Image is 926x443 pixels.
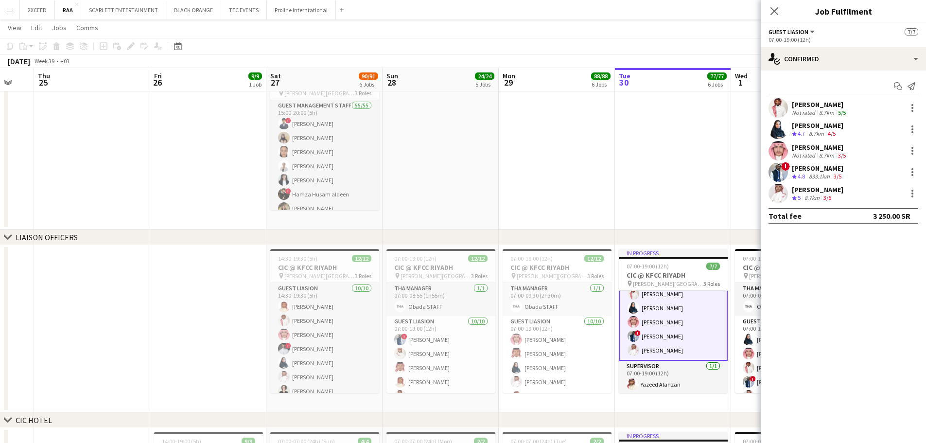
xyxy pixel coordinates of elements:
[619,71,630,80] span: Tue
[8,23,21,32] span: View
[284,89,355,97] span: [PERSON_NAME][GEOGRAPHIC_DATA]
[707,72,727,80] span: 77/77
[355,272,371,280] span: 3 Roles
[31,23,42,32] span: Edit
[510,255,553,262] span: 07:00-19:00 (12h)
[81,0,166,19] button: SCARLETT ENTERTAINMENT
[20,0,55,19] button: 2XCEED
[817,109,836,116] div: 8.7km
[267,0,336,19] button: Proline Interntational
[735,283,844,316] app-card-role: THA Manager1/107:00-09:30 (2h30m)Obada STAFF
[394,255,437,262] span: 07:00-19:00 (12h)
[792,121,843,130] div: [PERSON_NAME]
[269,77,281,88] span: 27
[633,280,703,287] span: [PERSON_NAME][GEOGRAPHIC_DATA]
[619,271,728,280] h3: CIC @ KFCC RIYADH
[905,28,918,35] span: 7/7
[798,173,805,180] span: 4.8
[627,263,669,270] span: 07:00-19:00 (12h)
[619,249,728,257] div: In progress
[248,72,262,80] span: 9/9
[270,71,281,80] span: Sat
[769,211,802,221] div: Total fee
[270,263,379,272] h3: CIC @ KFCC RIYADH
[834,173,841,180] app-skills-label: 3/5
[52,23,67,32] span: Jobs
[27,21,46,34] a: Edit
[838,152,846,159] app-skills-label: 3/5
[749,272,820,280] span: [PERSON_NAME][GEOGRAPHIC_DATA]
[792,100,848,109] div: [PERSON_NAME]
[221,0,267,19] button: TEC EVENTS
[38,71,50,80] span: Thu
[4,21,25,34] a: View
[401,272,471,280] span: [PERSON_NAME][GEOGRAPHIC_DATA]
[352,255,371,262] span: 12/12
[355,89,371,97] span: 3 Roles
[285,188,291,194] span: !
[475,81,494,88] div: 5 Jobs
[166,0,221,19] button: BLACK ORANGE
[285,118,291,124] span: !
[584,255,604,262] span: 12/12
[503,283,612,316] app-card-role: THA Manager1/107:00-09:30 (2h30m)Obada STAFF
[55,0,81,19] button: RAA
[32,57,56,65] span: Week 39
[838,109,846,116] app-skills-label: 5/5
[76,23,98,32] span: Comms
[792,185,843,194] div: [PERSON_NAME]
[619,269,728,361] app-card-role: Guest Liasion5/507:00-19:00 (12h)[PERSON_NAME][PERSON_NAME][PERSON_NAME]![PERSON_NAME][PERSON_NAME]
[735,316,844,420] app-card-role: Guest Liasion6/607:00-19:00 (12h)[PERSON_NAME][PERSON_NAME][PERSON_NAME]![PERSON_NAME][PERSON_NAME]
[591,72,611,80] span: 88/88
[803,194,821,202] div: 8.7km
[807,130,826,138] div: 8.7km
[402,334,407,339] span: !
[706,263,720,270] span: 7/7
[48,21,70,34] a: Jobs
[769,28,808,35] span: Guest Liasion
[386,283,495,316] app-card-role: THA Manager1/107:00-08:55 (1h55m)Obada STAFF
[249,81,262,88] div: 1 Job
[798,130,805,137] span: 4.7
[761,5,926,18] h3: Job Fulfilment
[270,66,379,210] app-job-card: 15:00-20:00 (5h)58/58CIC @ KFCC RIYADH [PERSON_NAME][GEOGRAPHIC_DATA]3 RolesGuest Management Staf...
[385,77,398,88] span: 28
[503,71,515,80] span: Mon
[503,263,612,272] h3: CIC @ KFCC RIYADH
[386,249,495,393] app-job-card: 07:00-19:00 (12h)12/12CIC @ KFCC RIYADH [PERSON_NAME][GEOGRAPHIC_DATA]3 RolesTHA Manager1/107:00-...
[735,249,844,393] app-job-card: 07:00-19:00 (12h)8/8CIC @ KFCC RIYADH [PERSON_NAME][GEOGRAPHIC_DATA]3 RolesTHA Manager1/107:00-09...
[734,77,748,88] span: 1
[792,164,843,173] div: [PERSON_NAME]
[703,280,720,287] span: 3 Roles
[592,81,610,88] div: 6 Jobs
[471,272,488,280] span: 3 Roles
[468,255,488,262] span: 12/12
[873,211,910,221] div: 3 250.00 SR
[807,173,832,181] div: 833.1km
[36,77,50,88] span: 25
[16,415,52,425] div: CIC HOTEL
[359,81,378,88] div: 6 Jobs
[619,361,728,394] app-card-role: Supervisor1/107:00-19:00 (12h)Yazeed Alanzan
[359,72,378,80] span: 90/91
[8,56,30,66] div: [DATE]
[817,152,836,159] div: 8.7km
[781,162,790,171] span: !
[619,249,728,393] app-job-card: In progress07:00-19:00 (12h)7/7CIC @ KFCC RIYADH [PERSON_NAME][GEOGRAPHIC_DATA]3 Roles07:00-09:30...
[587,272,604,280] span: 3 Roles
[735,71,748,80] span: Wed
[517,272,587,280] span: [PERSON_NAME][GEOGRAPHIC_DATA]
[386,263,495,272] h3: CIC @ KFCC RIYADH
[823,194,831,201] app-skills-label: 3/5
[278,255,317,262] span: 14:30-19:30 (5h)
[60,57,70,65] div: +03
[735,263,844,272] h3: CIC @ KFCC RIYADH
[503,249,612,393] div: 07:00-19:00 (12h)12/12CIC @ KFCC RIYADH [PERSON_NAME][GEOGRAPHIC_DATA]3 RolesTHA Manager1/107:00-...
[617,77,630,88] span: 30
[284,272,355,280] span: [PERSON_NAME][GEOGRAPHIC_DATA]
[270,249,379,393] div: 14:30-19:30 (5h)12/12CIC @ KFCC RIYADH [PERSON_NAME][GEOGRAPHIC_DATA]3 RolesGuest Liasion10/1014:...
[285,343,291,349] span: !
